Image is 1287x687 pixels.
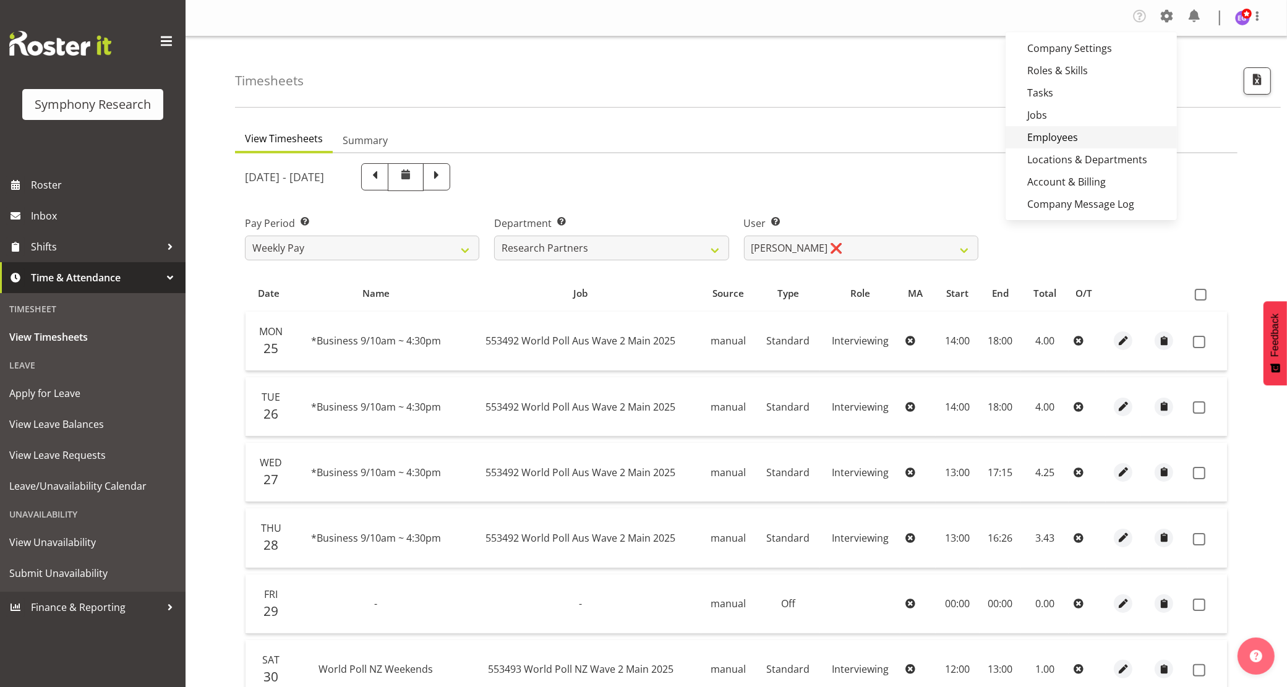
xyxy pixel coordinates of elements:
[343,133,388,148] span: Summary
[9,31,111,56] img: Rosterit website logo
[262,390,280,404] span: Tue
[252,286,284,301] div: Date
[936,508,980,568] td: 13:00
[1028,286,1062,301] div: Total
[3,440,182,471] a: View Leave Requests
[31,176,179,194] span: Roster
[260,456,282,469] span: Wed
[245,131,323,146] span: View Timesheets
[311,531,441,545] span: *Business 9/10am ~ 4:30pm
[1270,314,1281,357] span: Feedback
[264,587,278,601] span: Fri
[263,602,278,620] span: 29
[1006,37,1177,59] a: Company Settings
[374,597,377,610] span: -
[708,286,749,301] div: Source
[3,352,182,378] div: Leave
[1006,148,1177,171] a: Locations & Departments
[980,508,1022,568] td: 16:26
[943,286,972,301] div: Start
[3,409,182,440] a: View Leave Balances
[1263,301,1287,385] button: Feedback - Show survey
[832,531,889,545] span: Interviewing
[235,74,304,88] h4: Timesheets
[756,443,821,502] td: Standard
[1006,126,1177,148] a: Employees
[263,668,278,685] span: 30
[9,564,176,582] span: Submit Unavailability
[319,662,433,676] span: World Poll NZ Weekends
[832,400,889,414] span: Interviewing
[711,334,746,348] span: manual
[756,508,821,568] td: Standard
[579,597,582,610] span: -
[936,377,980,437] td: 14:00
[1076,286,1099,301] div: O/T
[1006,104,1177,126] a: Jobs
[832,662,889,676] span: Interviewing
[485,466,675,479] span: 553492 World Poll Aus Wave 2 Main 2025
[3,296,182,322] div: Timesheet
[756,377,821,437] td: Standard
[488,662,673,676] span: 553493 World Poll NZ Wave 2 Main 2025
[986,286,1014,301] div: End
[756,312,821,371] td: Standard
[31,207,179,225] span: Inbox
[711,400,746,414] span: manual
[936,574,980,634] td: 00:00
[908,286,929,301] div: MA
[311,400,441,414] span: *Business 9/10am ~ 4:30pm
[763,286,813,301] div: Type
[485,334,675,348] span: 553492 World Poll Aus Wave 2 Main 2025
[263,471,278,488] span: 27
[980,377,1022,437] td: 18:00
[3,501,182,527] div: Unavailability
[485,531,675,545] span: 553492 World Poll Aus Wave 2 Main 2025
[936,312,980,371] td: 14:00
[711,531,746,545] span: manual
[263,339,278,357] span: 25
[1244,67,1271,95] button: Export CSV
[245,216,479,231] label: Pay Period
[980,574,1022,634] td: 00:00
[259,325,283,338] span: Mon
[9,477,176,495] span: Leave/Unavailability Calendar
[311,334,441,348] span: *Business 9/10am ~ 4:30pm
[9,384,176,403] span: Apply for Leave
[485,400,675,414] span: 553492 World Poll Aus Wave 2 Main 2025
[9,446,176,464] span: View Leave Requests
[3,558,182,589] a: Submit Unavailability
[3,527,182,558] a: View Unavailability
[9,415,176,433] span: View Leave Balances
[262,653,280,667] span: Sat
[832,466,889,479] span: Interviewing
[468,286,695,301] div: Job
[1006,82,1177,104] a: Tasks
[261,521,281,535] span: Thu
[1021,312,1069,371] td: 4.00
[1021,508,1069,568] td: 3.43
[1006,171,1177,193] a: Account & Billing
[311,466,441,479] span: *Business 9/10am ~ 4:30pm
[832,334,889,348] span: Interviewing
[263,536,278,553] span: 28
[711,662,746,676] span: manual
[9,533,176,552] span: View Unavailability
[9,328,176,346] span: View Timesheets
[1006,59,1177,82] a: Roles & Skills
[827,286,894,301] div: Role
[1021,443,1069,502] td: 4.25
[245,170,324,184] h5: [DATE] - [DATE]
[756,574,821,634] td: Off
[494,216,729,231] label: Department
[1021,377,1069,437] td: 4.00
[1250,650,1262,662] img: help-xxl-2.png
[711,597,746,610] span: manual
[31,237,161,256] span: Shifts
[35,95,151,114] div: Symphony Research
[31,268,161,287] span: Time & Attendance
[31,598,161,617] span: Finance & Reporting
[1006,193,1177,215] a: Company Message Log
[980,312,1022,371] td: 18:00
[936,443,980,502] td: 13:00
